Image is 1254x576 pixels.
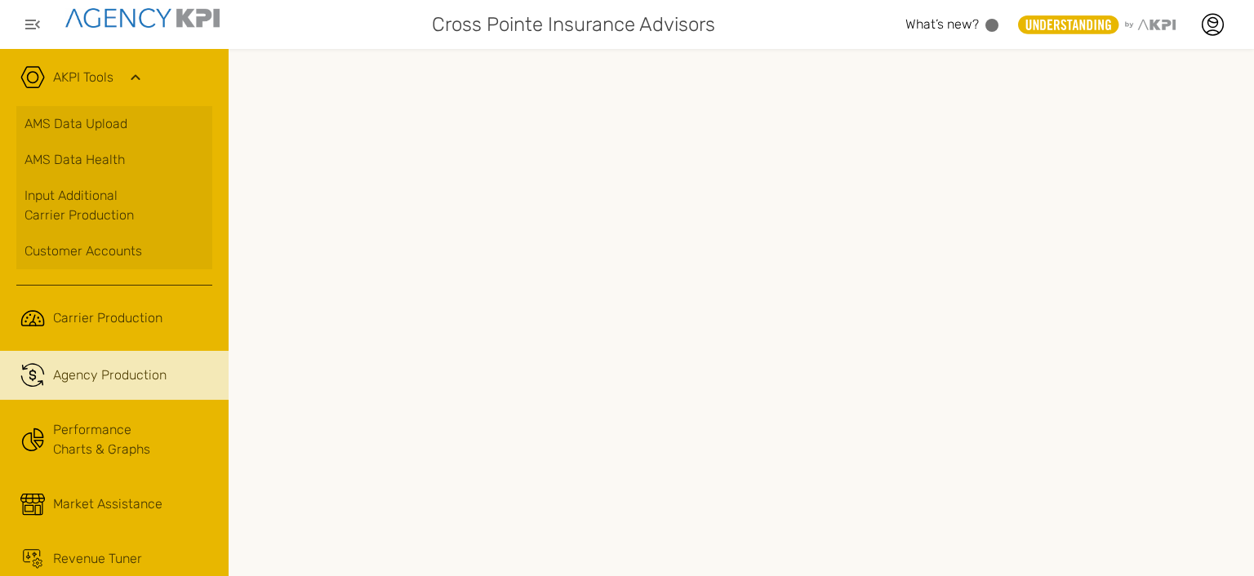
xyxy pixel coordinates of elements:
span: AMS Data Health [24,150,125,170]
span: Revenue Tuner [53,549,142,569]
a: AKPI Tools [53,68,113,87]
a: Input AdditionalCarrier Production [16,178,212,233]
div: Customer Accounts [24,241,204,261]
span: Agency Production [53,366,167,385]
a: AMS Data Upload [16,106,212,142]
a: AMS Data Health [16,142,212,178]
img: agencykpi-logo-550x69-2d9e3fa8.png [65,8,220,28]
a: Customer Accounts [16,233,212,269]
span: Cross Pointe Insurance Advisors [432,10,715,39]
span: What’s new? [905,16,979,32]
span: Market Assistance [53,494,162,514]
span: Carrier Production [53,308,162,328]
